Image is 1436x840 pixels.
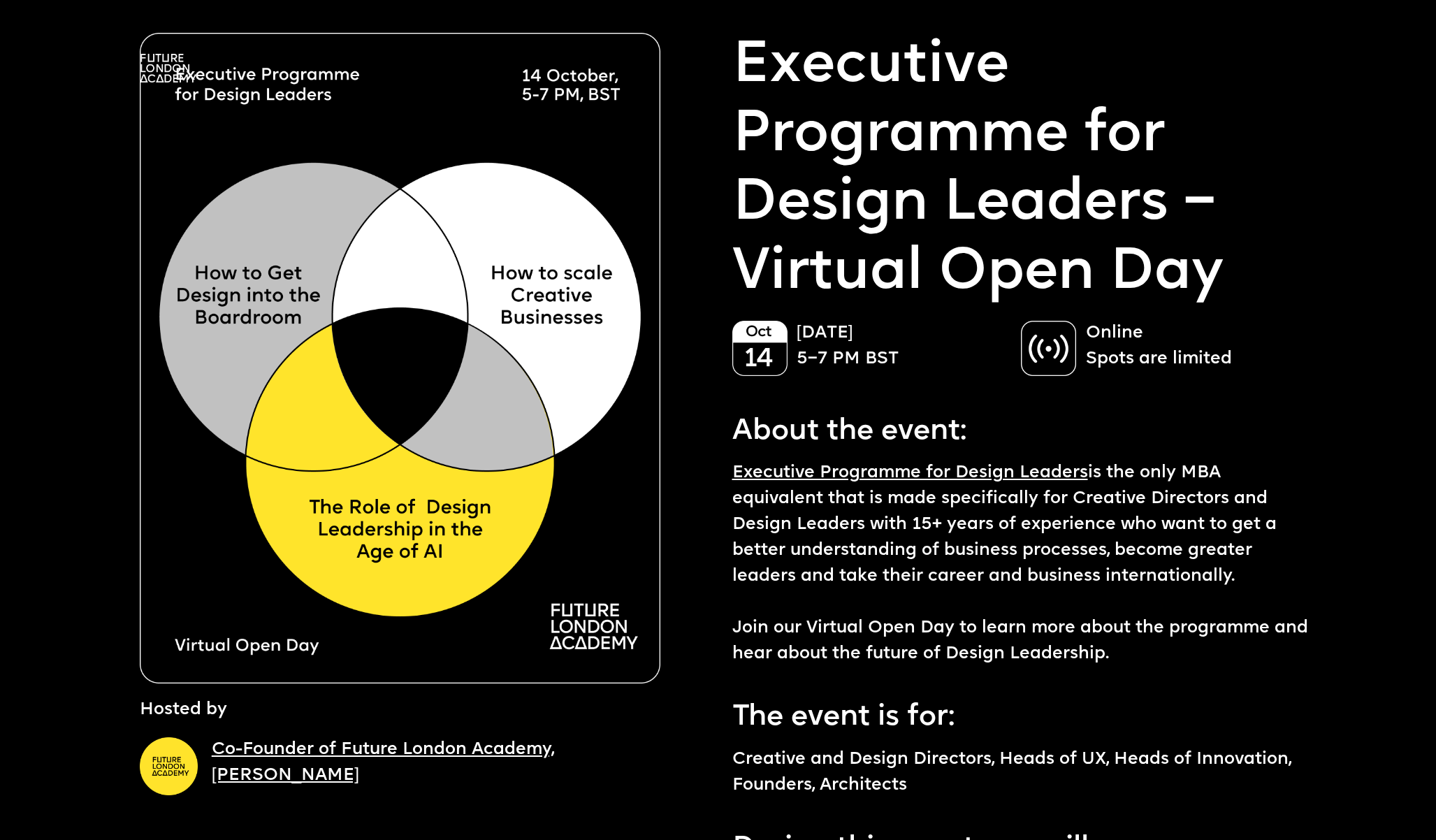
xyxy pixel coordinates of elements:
a: Executive Programme for Design Leaders [732,465,1088,481]
a: Co-Founder of Future London Academy, [PERSON_NAME] [212,741,554,784]
p: Executive Programme for Design Leaders – Virtual Open Day [732,33,1311,309]
img: A yellow circle with Future London Academy logo [140,737,198,795]
p: About the event: [732,403,1311,454]
img: A logo saying in 3 lines: Future London Academy [140,54,196,82]
p: [DATE] 5–7 PM BST [797,321,1007,372]
p: Online Spots are limited [1086,321,1296,372]
p: The event is for: [732,688,1311,739]
p: is the only MBA equivalent that is made specifically for Creative Directors and Design Leaders wi... [732,461,1311,667]
p: Creative and Design Directors, Heads of UX, Heads of Innovation, Founders, Architects [732,747,1311,799]
p: Hosted by [140,697,227,723]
